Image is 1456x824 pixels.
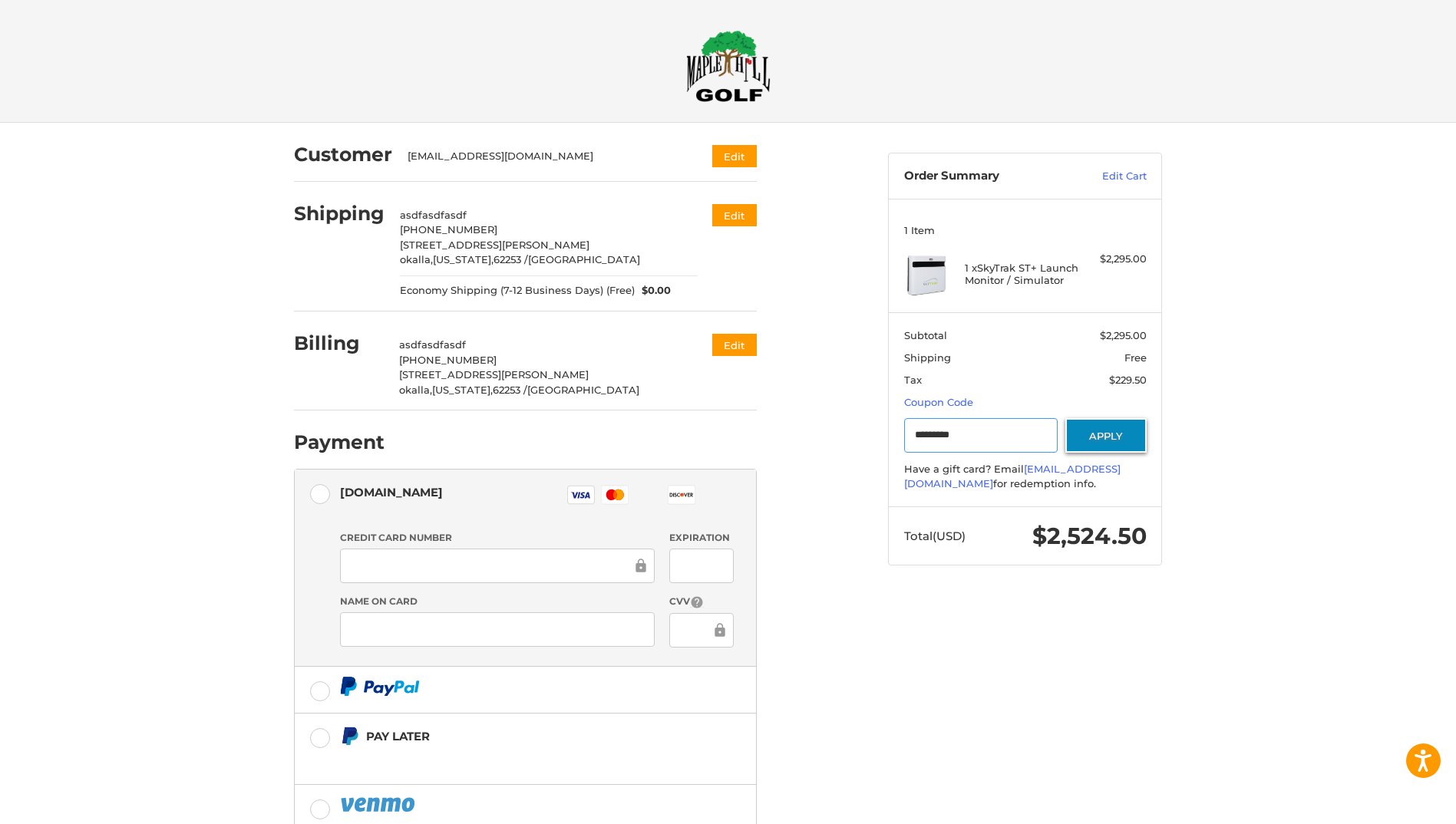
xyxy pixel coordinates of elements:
[1065,418,1147,453] button: Apply
[422,209,467,221] span: asdfasdf
[340,677,420,696] img: PayPal icon
[904,351,951,364] span: Shipping
[400,239,589,251] span: [STREET_ADDRESS][PERSON_NAME]
[399,338,421,351] span: asdf
[965,262,1082,287] h4: 1 x SkyTrak ST+ Launch Monitor / Simulator
[1032,522,1147,550] span: $2,524.50
[904,462,1147,492] div: Have a gift card? Email for redemption info.
[294,430,385,454] h2: Payment
[712,204,757,226] button: Edit
[340,480,443,505] div: [DOMAIN_NAME]
[340,595,655,608] label: Name on Card
[433,253,494,265] span: [US_STATE],
[432,384,493,396] span: [US_STATE],
[1100,329,1147,341] span: $2,295.00
[904,224,1147,236] h3: 1 Item
[494,253,528,265] span: 62253 /
[400,283,635,298] span: Economy Shipping (7-12 Business Days) (Free)
[669,531,733,545] label: Expiration
[527,384,639,396] span: [GEOGRAPHIC_DATA]
[904,396,973,408] a: Coupon Code
[686,30,771,102] img: Maple Hill Golf
[712,145,757,167] button: Edit
[340,727,359,746] img: Pay Later icon
[400,209,422,221] span: asdf
[421,338,466,351] span: asdfasdf
[399,368,589,381] span: [STREET_ADDRESS][PERSON_NAME]
[340,795,418,814] img: PayPal icon
[399,384,432,396] span: okalla,
[1329,783,1456,824] iframe: Google Customer Reviews
[294,331,384,355] h2: Billing
[408,149,683,164] div: [EMAIL_ADDRESS][DOMAIN_NAME]
[635,283,672,298] span: $0.00
[1069,169,1147,184] a: Edit Cart
[493,384,527,396] span: 62253 /
[399,354,497,366] span: [PHONE_NUMBER]
[528,253,640,265] span: [GEOGRAPHIC_DATA]
[340,531,655,545] label: Credit Card Number
[366,723,660,749] div: Pay Later
[1086,252,1147,267] div: $2,295.00
[400,253,433,265] span: okalla,
[904,529,966,543] span: Total (USD)
[904,418,1058,453] input: Gift Certificate or Coupon Code
[294,202,385,226] h2: Shipping
[712,334,757,356] button: Edit
[1124,351,1147,364] span: Free
[400,223,497,236] span: [PHONE_NUMBER]
[904,329,947,341] span: Subtotal
[340,752,661,766] iframe: PayPal Message 1
[1109,374,1147,386] span: $229.50
[904,374,922,386] span: Tax
[294,143,392,166] h2: Customer
[669,595,733,609] label: CVV
[904,169,1069,184] h3: Order Summary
